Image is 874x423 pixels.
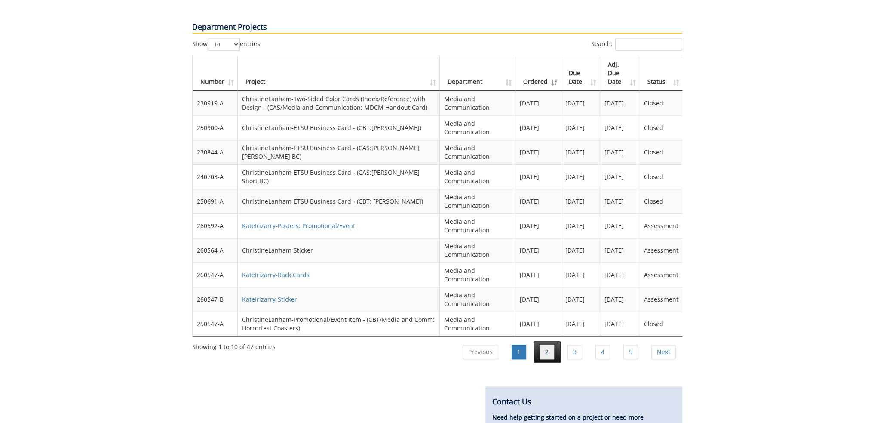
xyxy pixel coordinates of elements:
[193,287,238,312] td: 260547-B
[192,339,276,351] div: Showing 1 to 10 of 47 entries
[492,398,675,406] h4: Contact Us
[515,213,561,238] td: [DATE]
[238,312,440,336] td: ChristineLanham-Promotional/Event Item - (CBT/Media and Comm: Horrorfest Coasters)
[615,38,682,51] input: Search:
[192,22,682,34] p: Department Projects
[193,189,238,213] td: 250691-A
[561,312,600,336] td: [DATE]
[591,38,682,51] label: Search:
[440,287,515,312] td: Media and Communication
[440,213,515,238] td: Media and Communication
[639,140,682,164] td: Closed
[639,312,682,336] td: Closed
[561,189,600,213] td: [DATE]
[193,238,238,262] td: 260564-A
[208,38,240,51] select: Showentries
[238,115,440,140] td: ChristineLanham-ETSU Business Card - (CBT:[PERSON_NAME])
[515,140,561,164] td: [DATE]
[242,295,297,303] a: KateIrizarry-Sticker
[639,115,682,140] td: Closed
[561,164,600,189] td: [DATE]
[639,164,682,189] td: Closed
[440,189,515,213] td: Media and Communication
[600,164,639,189] td: [DATE]
[600,189,639,213] td: [DATE]
[561,287,600,312] td: [DATE]
[238,189,440,213] td: ChristineLanham-ETSU Business Card - (CBT: [PERSON_NAME])
[515,287,561,312] td: [DATE]
[600,56,639,91] th: Adj. Due Date: activate to sort column ascending
[561,140,600,164] td: [DATE]
[651,345,676,359] a: Next
[515,262,561,287] td: [DATE]
[567,345,582,359] a: 3
[639,213,682,238] td: Assessment
[561,91,600,115] td: [DATE]
[600,115,639,140] td: [DATE]
[238,56,440,91] th: Project: activate to sort column ascending
[639,56,682,91] th: Status: activate to sort column ascending
[639,238,682,262] td: Assessment
[238,91,440,115] td: ChristineLanham-Two-Sided Color Cards (Index/Reference) with Design - (CAS/Media and Communicatio...
[515,91,561,115] td: [DATE]
[463,345,498,359] a: Previous
[440,91,515,115] td: Media and Communication
[561,115,600,140] td: [DATE]
[600,287,639,312] td: [DATE]
[515,115,561,140] td: [DATE]
[512,345,526,359] a: 1
[193,213,238,238] td: 260592-A
[561,56,600,91] th: Due Date: activate to sort column ascending
[639,287,682,312] td: Assessment
[193,262,238,287] td: 260547-A
[440,312,515,336] td: Media and Communication
[242,222,355,230] a: KateIrizarry-Posters: Promotional/Event
[193,91,238,115] td: 230919-A
[238,238,440,262] td: ChristineLanham-Sticker
[238,164,440,189] td: ChristineLanham-ETSU Business Card - (CAS:[PERSON_NAME] Short BC)
[600,91,639,115] td: [DATE]
[440,238,515,262] td: Media and Communication
[440,56,515,91] th: Department: activate to sort column ascending
[440,262,515,287] td: Media and Communication
[193,115,238,140] td: 250900-A
[238,140,440,164] td: ChristineLanham-ETSU Business Card - (CAS:[PERSON_NAME] [PERSON_NAME] BC)
[600,213,639,238] td: [DATE]
[193,164,238,189] td: 240703-A
[600,262,639,287] td: [DATE]
[515,189,561,213] td: [DATE]
[515,164,561,189] td: [DATE]
[193,56,238,91] th: Number: activate to sort column ascending
[561,238,600,262] td: [DATE]
[515,56,561,91] th: Ordered: activate to sort column ascending
[639,262,682,287] td: Assessment
[600,238,639,262] td: [DATE]
[193,312,238,336] td: 250547-A
[440,140,515,164] td: Media and Communication
[561,213,600,238] td: [DATE]
[193,140,238,164] td: 230844-A
[540,345,554,359] a: 2
[639,189,682,213] td: Closed
[561,262,600,287] td: [DATE]
[600,140,639,164] td: [DATE]
[192,38,260,51] label: Show entries
[515,312,561,336] td: [DATE]
[600,312,639,336] td: [DATE]
[595,345,610,359] a: 4
[440,115,515,140] td: Media and Communication
[623,345,638,359] a: 5
[515,238,561,262] td: [DATE]
[242,271,310,279] a: KateIrizarry-Rack Cards
[440,164,515,189] td: Media and Communication
[639,91,682,115] td: Closed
